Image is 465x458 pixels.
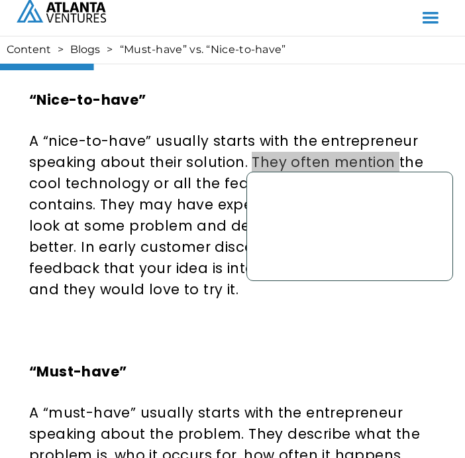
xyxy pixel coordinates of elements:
a: Blogs [70,43,100,56]
p: A “nice-to-have” usually starts with the entrepreneur speaking about their solution. They often m... [29,131,436,300]
a: Content [7,43,51,56]
div: “Must-have” vs. “Nice-to-have” [120,43,286,56]
div: > [58,43,64,56]
strong: “Nice-to-have” [29,90,146,109]
div: > [107,43,113,56]
strong: “Must-have” [29,362,127,381]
